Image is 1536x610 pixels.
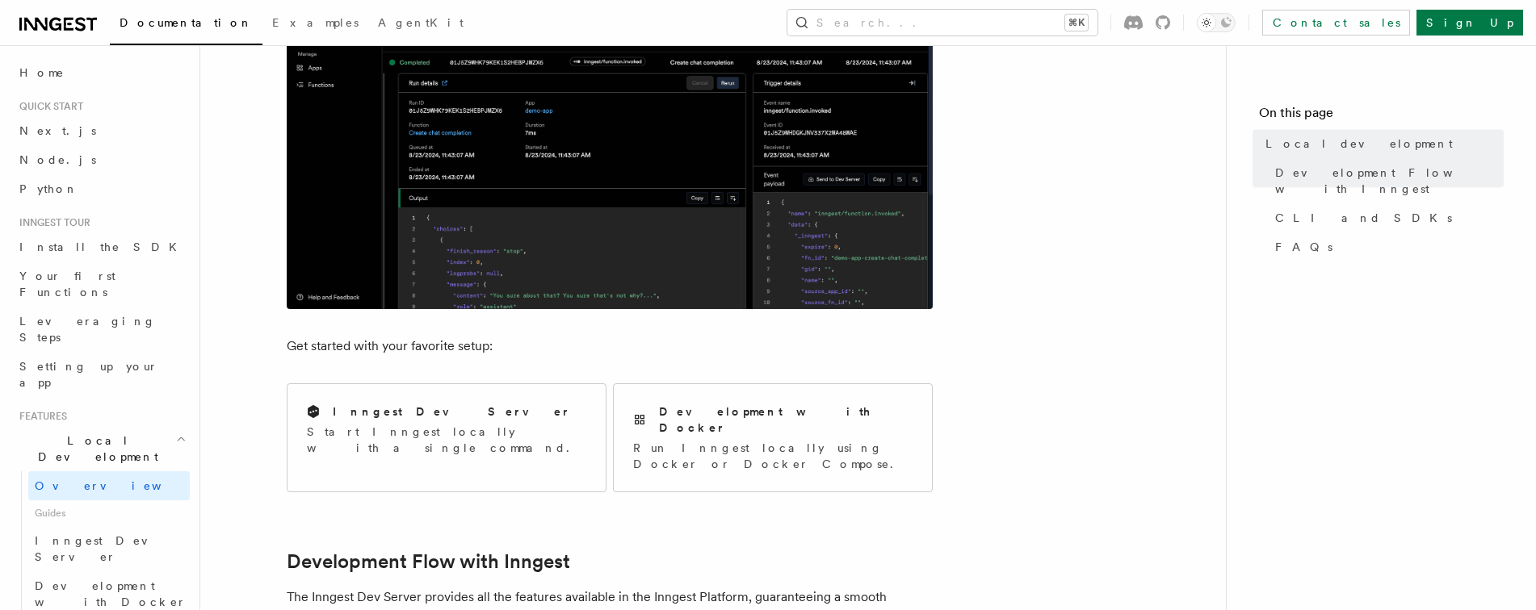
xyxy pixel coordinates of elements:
[1259,103,1504,129] h4: On this page
[287,335,933,357] p: Get started with your favorite setup:
[1259,129,1504,158] a: Local development
[110,5,262,45] a: Documentation
[28,500,190,526] span: Guides
[287,383,606,492] a: Inngest Dev ServerStart Inngest locally with a single command.
[19,360,158,389] span: Setting up your app
[13,307,190,352] a: Leveraging Steps
[35,479,201,492] span: Overview
[19,240,187,253] span: Install the SDK
[1265,136,1453,152] span: Local development
[13,352,190,397] a: Setting up your app
[19,182,78,195] span: Python
[272,16,359,29] span: Examples
[35,579,187,608] span: Development with Docker
[13,174,190,203] a: Python
[1197,13,1236,32] button: Toggle dark mode
[1262,10,1410,36] a: Contact sales
[1275,210,1452,226] span: CLI and SDKs
[13,100,83,113] span: Quick start
[13,232,190,261] a: Install the SDK
[1275,165,1504,197] span: Development Flow with Inngest
[19,153,96,166] span: Node.js
[368,5,473,44] a: AgentKit
[28,526,190,571] a: Inngest Dev Server
[13,145,190,174] a: Node.js
[28,471,190,500] a: Overview
[633,440,913,472] p: Run Inngest locally using Docker or Docker Compose.
[19,65,65,81] span: Home
[19,315,156,344] span: Leveraging Steps
[787,10,1097,36] button: Search...⌘K
[1275,239,1332,255] span: FAQs
[13,216,90,229] span: Inngest tour
[1269,232,1504,261] a: FAQs
[1416,10,1523,36] a: Sign Up
[35,534,173,563] span: Inngest Dev Server
[13,261,190,307] a: Your first Functions
[1269,158,1504,203] a: Development Flow with Inngest
[287,550,570,573] a: Development Flow with Inngest
[333,403,571,420] h2: Inngest Dev Server
[262,5,368,44] a: Examples
[378,16,464,29] span: AgentKit
[1065,15,1088,31] kbd: ⌘K
[19,124,96,137] span: Next.js
[120,16,253,29] span: Documentation
[13,432,176,465] span: Local Development
[13,116,190,145] a: Next.js
[13,410,67,423] span: Features
[1269,203,1504,232] a: CLI and SDKs
[13,426,190,471] button: Local Development
[659,403,913,436] h2: Development with Docker
[613,383,933,492] a: Development with DockerRun Inngest locally using Docker or Docker Compose.
[307,424,586,456] p: Start Inngest locally with a single command.
[19,269,115,299] span: Your first Functions
[13,58,190,87] a: Home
